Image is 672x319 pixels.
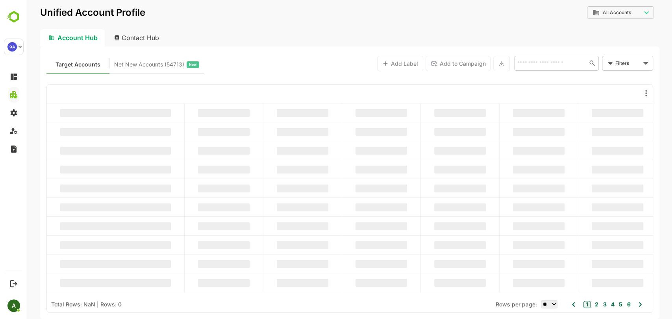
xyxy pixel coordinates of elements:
span: Rows per page: [468,301,509,308]
div: Contact Hub [80,29,139,46]
div: Newly surfaced ICP-fit accounts from Intent, Website, LinkedIn, and other engagement signals. [87,59,172,70]
span: Net New Accounts ( 54713 ) [87,59,157,70]
span: New [161,59,169,70]
button: 1 [556,301,563,308]
button: 2 [565,300,571,309]
div: Total Rows: NaN | Rows: 0 [24,301,94,308]
p: Unified Account Profile [13,8,118,17]
button: 5 [589,300,595,309]
div: All Accounts [565,9,614,16]
span: All Accounts [575,10,604,15]
div: Account Hub [13,29,77,46]
button: 3 [573,300,579,309]
div: 9A [7,42,17,52]
div: Filters [588,59,613,67]
button: Add Label [350,56,396,71]
button: 6 [597,300,603,309]
button: Add to Campaign [398,56,463,71]
button: Export the selected data as CSV [466,56,482,71]
span: Known accounts you’ve identified to target - imported from CRM, Offline upload, or promoted from ... [28,59,73,70]
div: Filters [587,55,626,72]
div: A [7,299,20,312]
div: All Accounts [559,5,626,20]
button: Logout [8,278,19,289]
button: 4 [581,300,587,309]
img: BambooboxLogoMark.f1c84d78b4c51b1a7b5f700c9845e183.svg [4,9,24,24]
